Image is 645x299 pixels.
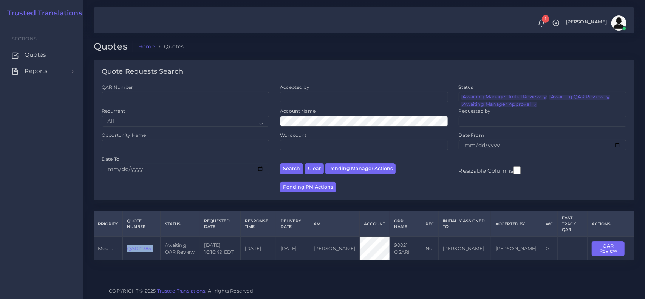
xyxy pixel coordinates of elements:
td: Awaiting QAR Review [160,237,200,260]
a: Trusted Translations [2,9,82,18]
span: , All rights Reserved [206,287,254,295]
a: [PERSON_NAME]avatar [562,15,629,31]
a: QAR123851 [127,246,153,251]
a: Quotes [6,47,77,63]
label: Account Name [280,108,316,114]
label: Requested by [459,108,491,114]
a: Reports [6,63,77,79]
span: [PERSON_NAME] [566,20,607,25]
a: Trusted Translations [157,288,206,294]
label: Date To [102,156,119,162]
button: Pending PM Actions [280,182,336,193]
li: Awaiting Manager Initial Review [461,95,547,100]
td: 90021 OSARH [390,237,421,260]
button: Clear [305,163,324,174]
label: Status [459,84,473,90]
th: Delivery Date [276,211,309,237]
th: AM [309,211,360,237]
span: Sections [12,36,37,42]
button: Search [280,163,303,174]
label: Wordcount [280,132,306,138]
td: 0 [541,237,557,260]
span: Quotes [25,51,46,59]
a: QAR Review [592,245,630,251]
td: [DATE] [276,237,309,260]
th: Status [160,211,200,237]
li: Quotes [155,43,184,50]
a: 1 [535,19,548,27]
th: Account [360,211,390,237]
td: [PERSON_NAME] [438,237,491,260]
td: [DATE] [241,237,276,260]
span: 1 [542,15,549,23]
th: WC [541,211,557,237]
td: No [421,237,438,260]
th: Initially Assigned to [438,211,491,237]
th: Opp Name [390,211,421,237]
span: Reports [25,67,48,75]
button: QAR Review [592,241,625,257]
h2: Quotes [94,41,133,52]
label: Date From [459,132,484,138]
button: Pending Manager Actions [325,163,396,174]
h4: Quote Requests Search [102,68,183,76]
td: [PERSON_NAME] [309,237,360,260]
label: Accepted by [280,84,309,90]
a: Home [138,43,155,50]
td: [DATE] 16:16:49 EDT [200,237,241,260]
span: COPYRIGHT © 2025 [109,287,254,295]
td: [PERSON_NAME] [491,237,541,260]
img: avatar [611,15,626,31]
label: Recurrent [102,108,125,114]
input: Resizable Columns [513,166,521,175]
th: Quote Number [123,211,160,237]
span: medium [98,246,118,251]
th: Accepted by [491,211,541,237]
th: Response Time [241,211,276,237]
th: Priority [94,211,123,237]
label: QAR Number [102,84,133,90]
li: Awaiting Manager Approval [461,102,537,107]
th: Requested Date [200,211,241,237]
th: REC [421,211,438,237]
label: Resizable Columns [459,166,521,175]
th: Actions [588,211,634,237]
th: Fast Track QAR [558,211,588,237]
label: Opportunity Name [102,132,146,138]
li: Awaiting QAR Review [549,95,610,100]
